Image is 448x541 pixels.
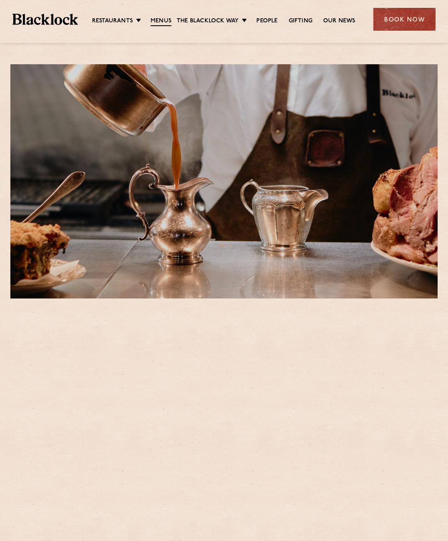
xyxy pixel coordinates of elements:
[256,17,278,25] a: People
[323,17,355,25] a: Our News
[92,17,133,25] a: Restaurants
[289,17,312,25] a: Gifting
[151,17,171,26] a: Menus
[373,8,436,31] div: Book Now
[12,14,78,25] img: BL_Textured_Logo-footer-cropped.svg
[177,17,239,25] a: The Blacklock Way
